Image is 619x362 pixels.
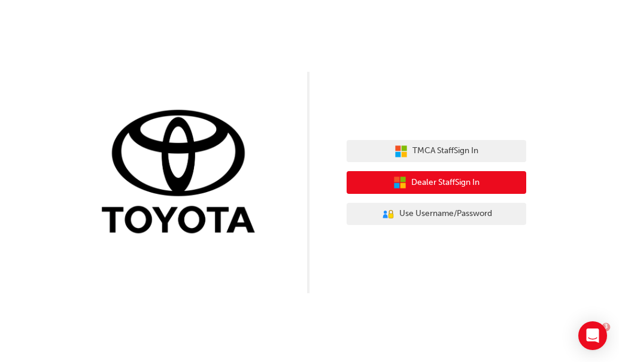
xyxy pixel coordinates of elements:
[578,321,607,350] div: Open Intercom Messenger
[347,203,526,226] button: Use Username/Password
[412,144,478,158] span: TMCA Staff Sign In
[603,321,612,331] span: 3
[93,107,272,239] img: Trak
[347,140,526,163] button: TMCA StaffSign In
[347,171,526,194] button: Dealer StaffSign In
[399,207,492,221] span: Use Username/Password
[411,176,480,190] span: Dealer Staff Sign In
